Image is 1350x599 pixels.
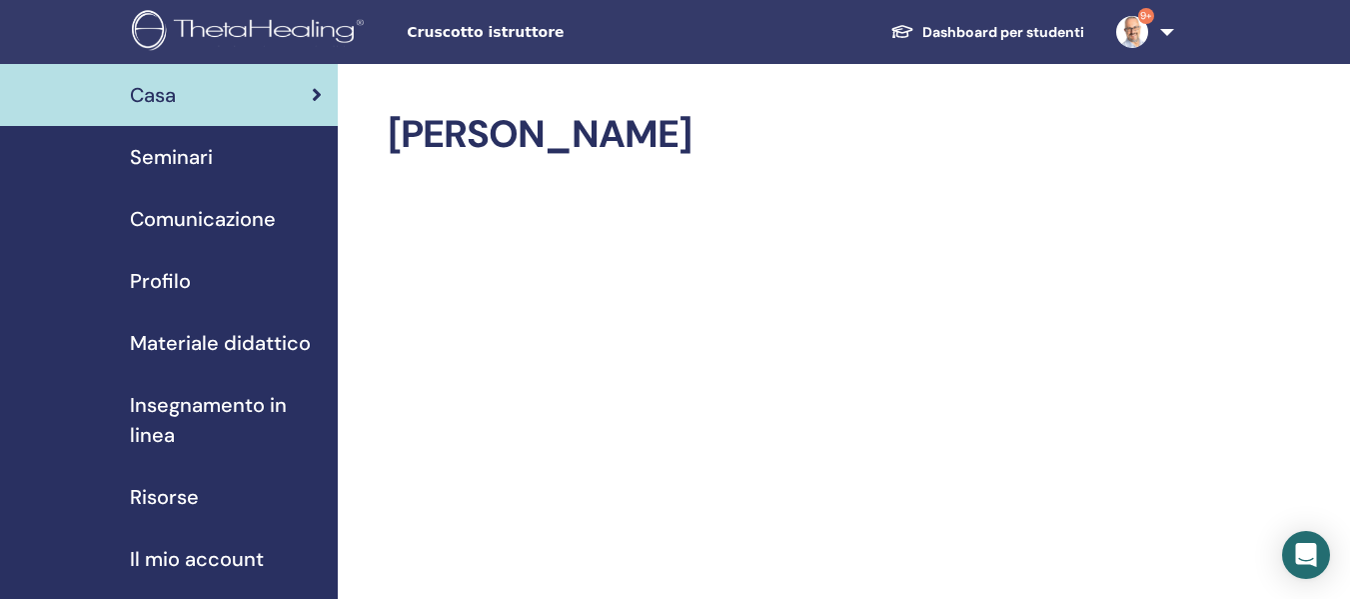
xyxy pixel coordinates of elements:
span: Profilo [130,266,191,296]
span: Casa [130,80,176,110]
span: Risorse [130,482,199,512]
span: Insegnamento in linea [130,390,322,450]
a: Dashboard per studenti [874,14,1100,51]
img: default.jpg [1116,16,1148,48]
span: Comunicazione [130,204,276,234]
div: Open Intercom Messenger [1282,531,1330,579]
img: graduation-cap-white.svg [890,23,914,40]
span: 9+ [1138,8,1154,24]
span: Il mio account [130,544,264,574]
span: Cruscotto istruttore [407,22,706,43]
img: logo.png [132,10,371,55]
span: Materiale didattico [130,328,311,358]
span: Seminari [130,142,213,172]
h2: [PERSON_NAME] [388,112,1170,158]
